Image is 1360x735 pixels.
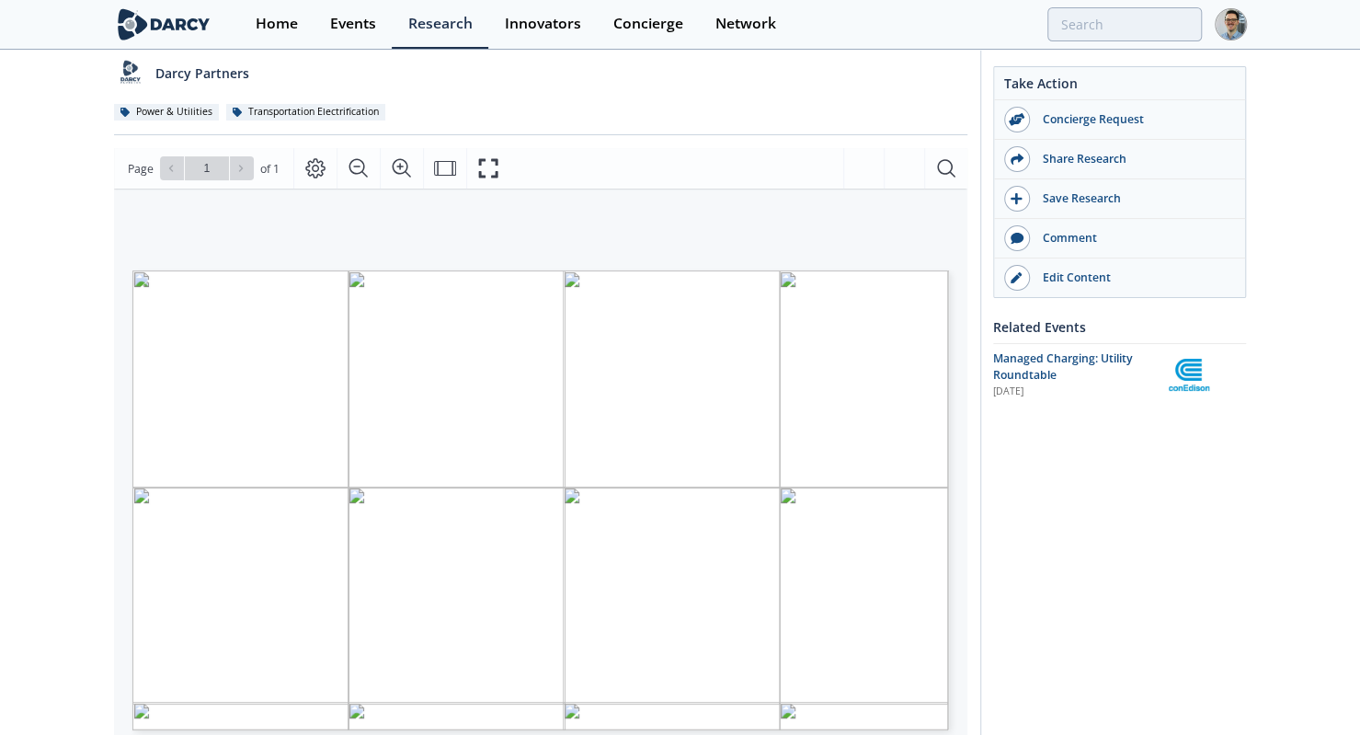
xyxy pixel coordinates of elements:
div: Network [715,17,776,31]
div: Home [256,17,298,31]
a: Edit Content [994,258,1245,297]
div: Innovators [505,17,581,31]
div: Research [408,17,473,31]
a: Managed Charging: Utility Roundtable [DATE] Con Edison [993,350,1246,399]
img: Profile [1215,8,1247,40]
div: Take Action [994,74,1245,100]
div: Concierge Request [1030,111,1236,128]
input: Advanced Search [1047,7,1202,41]
div: Transportation Electrification [226,104,386,121]
div: Events [330,17,376,31]
div: Share Research [1030,151,1236,167]
div: Edit Content [1030,270,1236,286]
div: Power & Utilities [114,104,220,121]
p: Darcy Partners [155,63,249,83]
div: Concierge [613,17,683,31]
span: Managed Charging: Utility Roundtable [993,350,1133,383]
div: Related Events [993,311,1246,343]
img: Con Edison [1169,359,1209,391]
div: Save Research [1030,190,1236,207]
div: Comment [1030,230,1236,247]
div: [DATE] [993,385,1156,399]
img: logo-wide.svg [114,8,214,40]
